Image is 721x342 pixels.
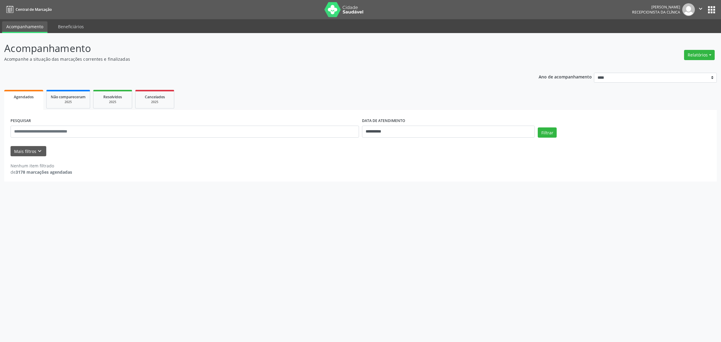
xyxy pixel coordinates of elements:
a: Central de Marcação [4,5,52,14]
div: Nenhum item filtrado [11,163,72,169]
p: Ano de acompanhamento [539,73,592,80]
button: Filtrar [538,127,557,138]
label: PESQUISAR [11,116,31,126]
button: apps [706,5,717,15]
div: [PERSON_NAME] [632,5,680,10]
button: Relatórios [684,50,715,60]
span: Resolvidos [103,94,122,99]
strong: 3178 marcações agendadas [16,169,72,175]
button: Mais filtroskeyboard_arrow_down [11,146,46,157]
span: Não compareceram [51,94,86,99]
label: DATA DE ATENDIMENTO [362,116,405,126]
p: Acompanhe a situação das marcações correntes e finalizadas [4,56,503,62]
span: Agendados [14,94,34,99]
a: Beneficiários [54,21,88,32]
p: Acompanhamento [4,41,503,56]
div: 2025 [98,100,128,104]
div: 2025 [51,100,86,104]
img: img [682,3,695,16]
a: Acompanhamento [2,21,47,33]
div: de [11,169,72,175]
i:  [697,5,704,12]
i: keyboard_arrow_down [36,148,43,154]
button:  [695,3,706,16]
span: Recepcionista da clínica [632,10,680,15]
div: 2025 [140,100,170,104]
span: Cancelados [145,94,165,99]
span: Central de Marcação [16,7,52,12]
